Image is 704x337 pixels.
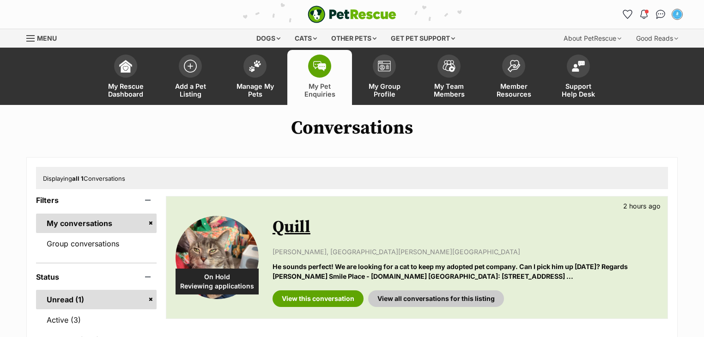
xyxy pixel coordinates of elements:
[308,6,396,23] a: PetRescue
[36,310,157,330] a: Active (3)
[378,61,391,72] img: group-profile-icon-3fa3cf56718a62981997c0bc7e787c4b2cf8bcc04b72c1350f741eb67cf2f40e.svg
[493,82,534,98] span: Member Resources
[620,7,635,22] a: Favourites
[105,82,146,98] span: My Rescue Dashboard
[72,175,84,182] strong: all 1
[273,247,658,257] p: [PERSON_NAME], [GEOGRAPHIC_DATA][PERSON_NAME][GEOGRAPHIC_DATA]
[417,50,481,105] a: My Team Members
[620,7,685,22] ul: Account quick links
[250,29,287,48] div: Dogs
[443,60,455,72] img: team-members-icon-5396bd8760b3fe7c0b43da4ab00e1e3bb1a5d9ba89233759b79545d2d3fc5d0d.svg
[43,175,125,182] span: Displaying Conversations
[308,6,396,23] img: logo-e224e6f780fb5917bec1dbf3a21bbac754714ae5b6737aabdf751b685950b380.svg
[158,50,223,105] a: Add a Pet Listing
[384,29,461,48] div: Get pet support
[368,290,504,307] a: View all conversations for this listing
[299,82,340,98] span: My Pet Enquiries
[36,196,157,204] header: Filters
[428,82,470,98] span: My Team Members
[170,82,211,98] span: Add a Pet Listing
[481,50,546,105] a: Member Resources
[37,34,57,42] span: Menu
[26,29,63,46] a: Menu
[670,7,685,22] button: My account
[176,282,259,291] span: Reviewing applications
[325,29,383,48] div: Other pets
[36,290,157,309] a: Unread (1)
[673,10,682,19] img: Daniel Lewis profile pic
[234,82,276,98] span: Manage My Pets
[184,60,197,73] img: add-pet-listing-icon-0afa8454b4691262ce3f59096e99ab1cd57d4a30225e0717b998d2c9b9846f56.svg
[572,61,585,72] img: help-desk-icon-fdf02630f3aa405de69fd3d07c3f3aa587a6932b1a1747fa1d2bba05be0121f9.svg
[288,29,323,48] div: Cats
[287,50,352,105] a: My Pet Enquiries
[119,60,132,73] img: dashboard-icon-eb2f2d2d3e046f16d808141f083e7271f6b2e854fb5c12c21221c1fb7104beca.svg
[623,201,661,211] p: 2 hours ago
[36,214,157,233] a: My conversations
[313,61,326,71] img: pet-enquiries-icon-7e3ad2cf08bfb03b45e93fb7055b45f3efa6380592205ae92323e6603595dc1f.svg
[352,50,417,105] a: My Group Profile
[176,269,259,294] div: On Hold
[557,29,628,48] div: About PetRescue
[273,290,364,307] a: View this conversation
[640,10,648,19] img: notifications-46538b983faf8c2785f20acdc204bb7945ddae34d4c08c2a6579f10ce5e182be.svg
[507,60,520,72] img: member-resources-icon-8e73f808a243e03378d46382f2149f9095a855e16c252ad45f914b54edf8863c.svg
[630,29,685,48] div: Good Reads
[656,10,666,19] img: chat-41dd97257d64d25036548639549fe6c8038ab92f7586957e7f3b1b290dea8141.svg
[273,217,310,238] a: Quill
[273,262,658,282] p: He sounds perfect! We are looking for a cat to keep my adopted pet company. Can I pick him up [DA...
[637,7,651,22] button: Notifications
[249,60,261,72] img: manage-my-pets-icon-02211641906a0b7f246fdf0571729dbe1e7629f14944591b6c1af311fb30b64b.svg
[653,7,668,22] a: Conversations
[558,82,599,98] span: Support Help Desk
[176,216,259,299] img: Quill
[223,50,287,105] a: Manage My Pets
[546,50,611,105] a: Support Help Desk
[36,234,157,253] a: Group conversations
[364,82,405,98] span: My Group Profile
[36,273,157,281] header: Status
[93,50,158,105] a: My Rescue Dashboard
